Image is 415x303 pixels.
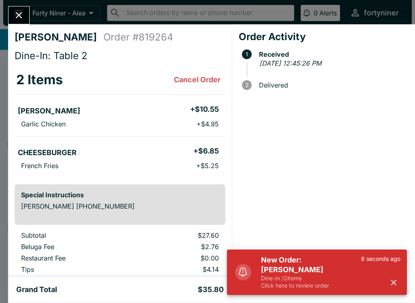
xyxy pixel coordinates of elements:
[246,51,248,58] text: 1
[141,254,219,262] p: $0.00
[15,231,225,288] table: orders table
[141,243,219,251] p: $2.76
[261,282,361,289] p: Click here to review order
[190,105,219,114] h5: + $10.55
[15,31,103,43] h4: [PERSON_NAME]
[171,72,224,88] button: Cancel Order
[21,120,66,128] p: Garlic Chicken
[261,255,361,275] h5: New Order: [PERSON_NAME]
[21,243,128,251] p: Beluga Fee
[16,72,63,88] h3: 2 Items
[141,265,219,273] p: $4.14
[9,6,29,24] button: Close
[18,106,80,116] h5: [PERSON_NAME]
[15,65,225,178] table: orders table
[261,275,361,282] p: Dine-In / 2 items
[18,148,77,158] h5: CHEESEBURGER
[361,255,400,262] p: 6 seconds ago
[21,231,128,239] p: Subtotal
[196,162,219,170] p: + $5.25
[255,51,409,58] span: Received
[193,146,219,156] h5: + $6.85
[259,59,321,67] em: [DATE] 12:45:26 PM
[245,82,248,88] text: 2
[197,120,219,128] p: + $4.95
[15,50,88,62] span: Dine-In: Table 2
[198,285,224,294] h5: $35.80
[255,81,409,89] span: Delivered
[239,31,409,43] h4: Order Activity
[16,285,57,294] h5: Grand Total
[103,31,173,43] h4: Order # 819264
[21,202,219,210] p: [PERSON_NAME] [PHONE_NUMBER]
[21,162,58,170] p: French Fries
[21,191,219,199] h6: Special Instructions
[21,254,128,262] p: Restaurant Fee
[21,265,128,273] p: Tips
[141,231,219,239] p: $27.60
